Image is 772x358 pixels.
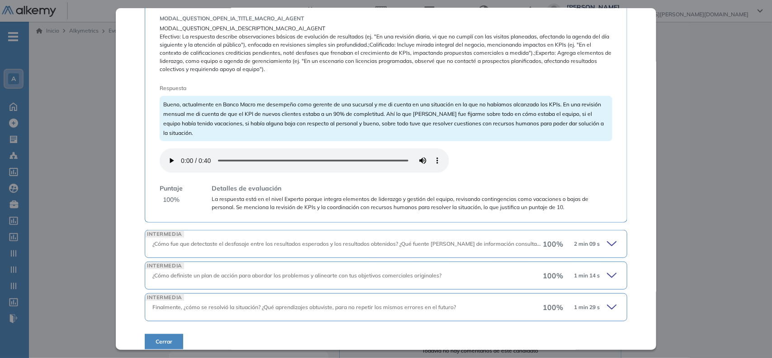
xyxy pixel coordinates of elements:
[160,24,612,33] span: MODAL_QUESTION_OPEN_IA_DESCRIPTION_MACRO_AI_AGENT
[152,240,547,247] span: ¿Cómo fue que detectaste el desfasaje entre los resultados esperados y los resultados obtenidos? ...
[145,262,184,269] span: INTERMEDIA
[543,239,563,249] span: 100 %
[145,334,183,349] button: Cerrar
[163,195,180,205] span: 100 %
[574,303,600,311] span: 1 min 29 s
[212,184,281,193] span: Detalles de evaluación
[152,304,456,310] span: Finalmente, ¿cómo se resolvió la situación? ¿Qué aprendizajes obtuviste, para no repetir los mism...
[145,230,184,237] span: INTERMEDIA
[160,184,183,193] span: Puntaje
[152,272,441,279] span: ¿Cómo definiste un plan de acción para abordar los problemas y alinearte con tus objetivos comerc...
[156,338,172,346] span: Cerrar
[145,294,184,301] span: INTERMEDIA
[160,14,612,23] span: MODAL_QUESTION_OPEN_IA_TITLE_MACRO_AI_AGENT
[163,101,604,136] span: Bueno, actualmente en Banco Macro me desempeño como gerente de una sucursal y me di cuenta en una...
[574,240,600,248] span: 2 min 09 s
[574,272,600,280] span: 1 min 14 s
[212,195,612,211] span: La respuesta está en el nivel Experto porque integra elementos de liderazgo y gestión del equipo,...
[543,270,563,281] span: 100 %
[543,302,563,313] span: 100 %
[160,84,567,92] span: Respuesta
[160,33,612,73] span: Efectivo: La respuesta describe observaciones básicas de evolución de resultados (ej. "En una rev...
